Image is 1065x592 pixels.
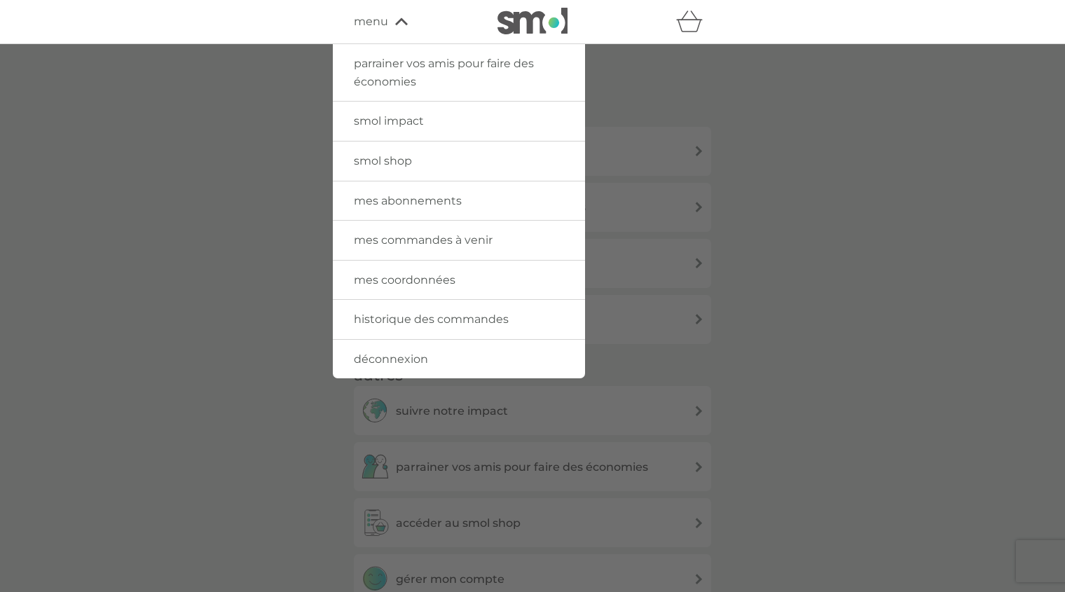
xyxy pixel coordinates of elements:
[333,44,585,101] a: parrainer vos amis pour faire des économies
[354,154,412,167] span: smol shop
[354,57,534,88] span: parrainer vos amis pour faire des économies
[333,221,585,260] a: mes commandes à venir
[497,8,568,34] img: smol
[354,352,428,366] span: déconnexion
[333,300,585,339] a: historique des commandes
[333,340,585,379] a: déconnexion
[333,142,585,181] a: smol shop
[354,194,462,207] span: mes abonnements
[333,102,585,141] a: smol impact
[333,181,585,221] a: mes abonnements
[354,273,455,287] span: mes coordonnées
[354,114,424,128] span: smol impact
[354,312,509,326] span: historique des commandes
[354,233,493,247] span: mes commandes à venir
[354,13,388,31] span: menu
[333,261,585,300] a: mes coordonnées
[676,8,711,36] div: panier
